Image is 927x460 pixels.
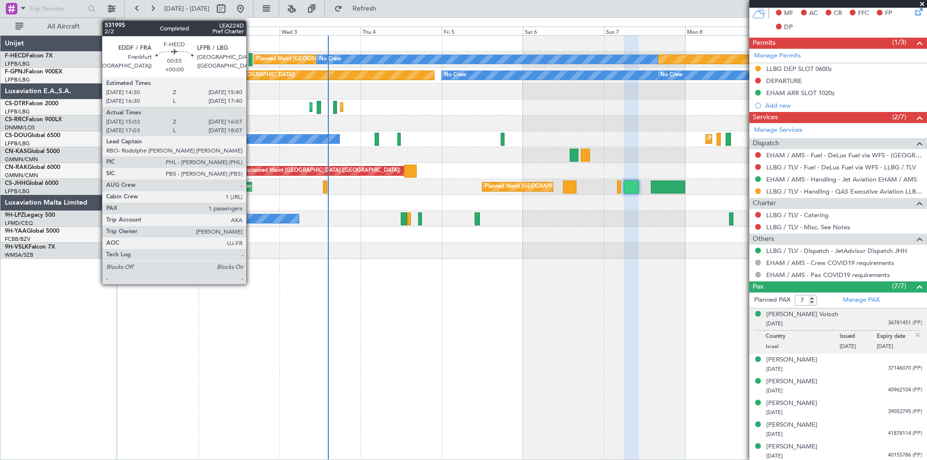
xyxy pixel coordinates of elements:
div: Mon 1 [117,27,198,35]
span: F-HECD [5,53,26,59]
span: CN-KAS [5,149,27,154]
span: Refresh [344,5,385,12]
div: Planned Maint Nice ([GEOGRAPHIC_DATA]) [167,211,275,226]
a: WMSA/SZB [5,251,33,259]
span: 9H-LPZ [5,212,24,218]
span: 39052795 (PP) [888,408,922,416]
div: No Crew [319,52,341,67]
a: CS-JHHGlobal 6000 [5,181,58,186]
label: Planned PAX [754,295,790,305]
a: F-GPNJFalcon 900EX [5,69,62,75]
div: Sat 6 [523,27,604,35]
span: [DATE] [766,431,783,438]
a: EHAM / AMS - Handling - Jet Aviation EHAM / AMS [766,175,917,183]
div: Planned Maint [GEOGRAPHIC_DATA] ([GEOGRAPHIC_DATA]) [256,52,408,67]
div: DEPARTURE [766,77,802,85]
div: Wed 3 [280,27,361,35]
span: CS-DOU [5,133,28,139]
span: CN-RAK [5,165,28,170]
a: LLBG / TLV - Handling - QAS Executive Aviation LLBG / TLV [766,187,922,195]
div: Planned Maint Sofia [343,100,392,114]
span: Services [753,112,778,123]
a: 9H-LPZLegacy 500 [5,212,55,218]
span: 9H-YAA [5,228,27,234]
span: Charter [753,198,776,209]
span: FP [885,9,892,18]
span: Permits [753,38,775,49]
span: 37146070 (PP) [888,364,922,373]
a: LLBG / TLV - Misc. See Notes [766,223,850,231]
div: LLBG DEP SLOT 0600z [766,65,832,73]
span: DP [784,23,793,32]
a: Manage PAX [843,295,880,305]
div: Planned Maint [GEOGRAPHIC_DATA] ([GEOGRAPHIC_DATA]) [241,180,393,194]
div: Unplanned Maint [GEOGRAPHIC_DATA] ([GEOGRAPHIC_DATA]) [241,164,400,178]
p: [DATE] [840,343,877,352]
span: 36781451 (PP) [888,319,922,327]
div: Sun 7 [604,27,685,35]
div: [DATE] [118,19,135,28]
a: GMMN/CMN [5,156,38,163]
div: Planned Maint [GEOGRAPHIC_DATA] ([GEOGRAPHIC_DATA]) [485,180,637,194]
a: GMMN/CMN [5,172,38,179]
a: CS-RRCFalcon 900LX [5,117,62,123]
button: All Aircraft [11,19,105,34]
div: [PERSON_NAME] [766,420,817,430]
a: Manage Services [754,125,802,135]
a: LFPB/LBG [5,76,30,84]
span: [DATE] [766,387,783,394]
div: [PERSON_NAME] [766,399,817,408]
a: LFPB/LBG [5,108,30,115]
span: [DATE] [766,365,783,373]
a: LFMD/CEQ [5,220,33,227]
p: Country [766,333,840,343]
span: [DATE] - [DATE] [164,4,210,13]
p: Israel [766,343,840,352]
span: F-GPNJ [5,69,26,75]
p: Issued [840,333,877,343]
a: 9H-YAAGlobal 5000 [5,228,59,234]
div: Add new [765,101,922,110]
a: CS-DTRFalcon 2000 [5,101,58,107]
span: All Aircraft [25,23,102,30]
div: Thu 4 [361,27,442,35]
a: FCBB/BZV [5,236,30,243]
a: LFPB/LBG [5,188,30,195]
p: [DATE] [877,343,914,352]
div: [PERSON_NAME] [766,355,817,365]
span: CS-RRC [5,117,26,123]
div: [PERSON_NAME] Volozh [766,310,838,320]
span: (7/7) [892,281,906,291]
span: [DATE] [766,409,783,416]
span: [DATE] [766,452,783,460]
div: [PERSON_NAME] [766,377,817,387]
a: EHAM / AMS - Fuel - DeLux Fuel via WFS - [GEOGRAPHIC_DATA] / AMS [766,151,922,159]
div: [PERSON_NAME] [766,442,817,452]
div: EHAM ARR SLOT 1020z [766,89,835,97]
span: (1/3) [892,37,906,47]
span: Pax [753,281,763,293]
a: Manage Permits [754,51,801,61]
a: LLBG / TLV - Dispatch - JetAdvisor Dispatch JHH [766,247,907,255]
span: 41878114 (PP) [888,430,922,438]
a: LLBG / TLV - Catering [766,211,829,219]
div: Tue 2 [198,27,280,35]
span: CS-DTR [5,101,26,107]
a: 9H-VSLKFalcon 7X [5,244,55,250]
div: No Crew [444,68,466,83]
span: 40155786 (PP) [888,451,922,460]
div: Planned Maint [GEOGRAPHIC_DATA] ([GEOGRAPHIC_DATA]) [143,68,295,83]
a: CN-RAKGlobal 6000 [5,165,60,170]
input: Trip Number [29,1,85,16]
div: Planned Maint [GEOGRAPHIC_DATA] ([GEOGRAPHIC_DATA]) [708,132,860,146]
span: 40962104 (PP) [888,386,922,394]
a: DNMM/LOS [5,124,35,131]
div: No Crew [660,68,683,83]
span: CS-JHH [5,181,26,186]
span: AC [809,9,818,18]
div: No Crew [181,211,203,226]
a: EHAM / AMS - Pax COVID19 requirements [766,271,890,279]
span: Others [753,234,774,245]
img: close [913,331,922,339]
span: Dispatch [753,138,779,149]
